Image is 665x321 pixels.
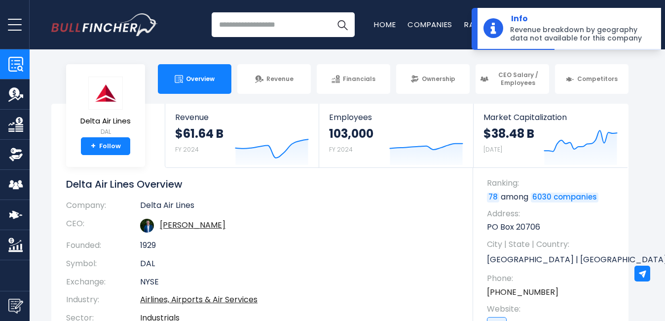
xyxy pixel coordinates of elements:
span: Delta Air Lines [80,117,131,125]
button: Search [330,12,355,37]
span: Address: [487,208,619,219]
span: Employees [329,113,463,122]
a: Airlines, Airports & Air Services [140,294,258,305]
a: Ownership [396,64,470,94]
th: Exchange: [66,273,140,291]
a: CEO Salary / Employees [476,64,549,94]
a: Ranking [464,19,498,30]
td: NYSE [140,273,458,291]
a: +Follow [81,137,130,155]
a: Competitors [555,64,628,94]
span: Phone: [487,273,619,284]
span: CEO Salary / Employees [491,71,545,86]
span: Overview [186,75,215,83]
a: ceo [160,219,225,231]
p: PO Box 20706 [487,222,619,233]
span: Ranking: [487,178,619,189]
td: 1929 [140,237,458,255]
a: Overview [158,64,231,94]
p: among [487,192,619,202]
strong: + [91,142,96,151]
strong: 103,000 [329,126,373,141]
small: DAL [80,127,131,136]
span: Market Capitalization [483,113,618,122]
a: Go to homepage [51,13,157,36]
a: Companies [407,19,452,30]
small: FY 2024 [175,145,199,154]
img: edward-h-bastian.jpg [140,219,154,233]
a: Home [374,19,396,30]
a: Delta Air Lines DAL [80,76,131,138]
span: Competitors [577,75,618,83]
th: Industry: [66,291,140,309]
span: Revenue [266,75,294,83]
img: Ownership [8,147,23,162]
span: Revenue [175,113,309,122]
img: Bullfincher logo [51,13,158,36]
a: Employees 103,000 FY 2024 [319,104,473,167]
a: [PHONE_NUMBER] [487,287,558,298]
th: Founded: [66,237,140,255]
a: Financials [317,64,390,94]
p: [GEOGRAPHIC_DATA] | [GEOGRAPHIC_DATA] | US [487,252,619,267]
td: DAL [140,255,458,273]
h1: Delta Air Lines Overview [66,178,458,191]
span: Website: [487,304,619,315]
small: FY 2024 [329,145,353,154]
span: Ownership [422,75,455,83]
th: Company: [66,201,140,215]
span: Revenue breakdown by geography data not available for this company [510,26,648,43]
small: [DATE] [483,145,502,154]
th: CEO: [66,215,140,237]
td: Delta Air Lines [140,201,458,215]
strong: $61.64 B [175,126,223,141]
strong: Info [511,14,647,24]
span: City | State | Country: [487,239,619,250]
a: 78 [487,193,499,202]
a: 6030 companies [531,193,598,202]
a: Revenue [237,64,311,94]
th: Symbol: [66,255,140,273]
strong: $38.48 B [483,126,534,141]
span: Financials [343,75,375,83]
a: Market Capitalization $38.48 B [DATE] [474,104,628,167]
a: Revenue $61.64 B FY 2024 [165,104,319,167]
